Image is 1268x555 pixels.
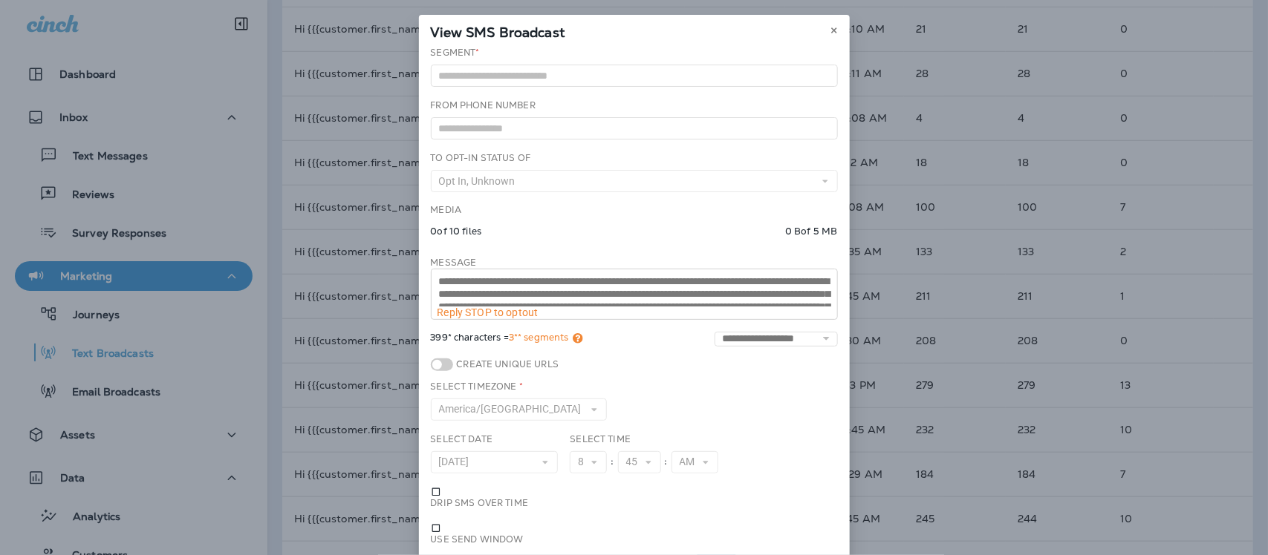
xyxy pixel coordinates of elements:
[438,306,539,318] span: Reply STOP to optout
[570,451,607,473] button: 8
[431,451,559,473] button: [DATE]
[431,226,482,237] p: 0 of 10 files
[570,433,631,445] label: Select Time
[431,398,608,421] button: America/[GEOGRAPHIC_DATA]
[785,226,837,237] p: 0 B of 5 MB
[607,451,617,473] div: :
[439,456,475,468] span: [DATE]
[431,433,493,445] label: Select Date
[453,358,559,370] label: Create Unique URLs
[578,456,590,468] span: 8
[672,451,718,473] button: AM
[431,99,536,111] label: From Phone Number
[431,204,462,216] label: Media
[431,47,480,59] label: Segment
[618,451,661,473] button: 45
[431,332,583,347] span: 399* characters =
[661,451,672,473] div: :
[431,170,838,192] button: Opt In, Unknown
[431,257,477,269] label: Message
[509,331,569,344] span: 3** segments
[626,456,644,468] span: 45
[431,381,523,393] label: Select Timezone
[680,456,701,468] span: AM
[419,15,850,46] div: View SMS Broadcast
[439,175,521,188] span: Opt In, Unknown
[439,403,588,416] span: America/[GEOGRAPHIC_DATA]
[431,497,634,509] label: Drip SMS over time
[431,533,838,545] label: Use send window
[431,152,531,164] label: To Opt-In Status of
